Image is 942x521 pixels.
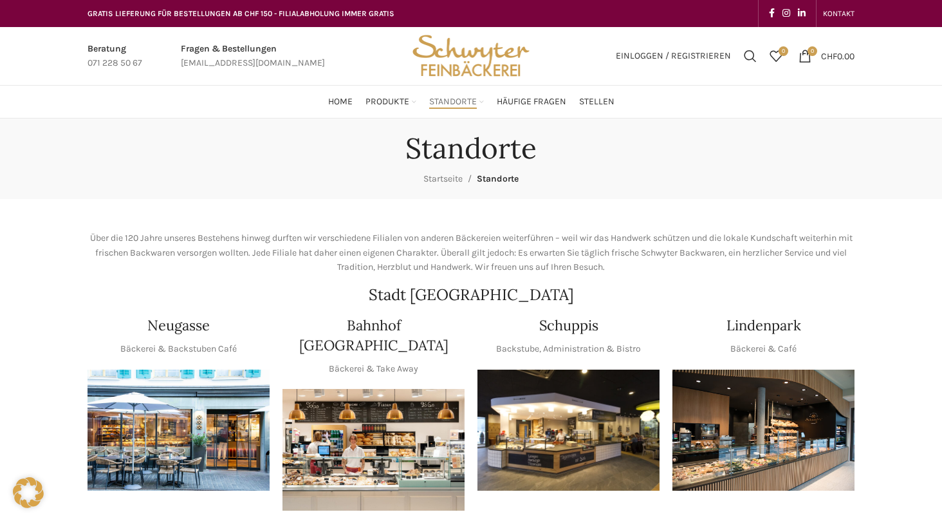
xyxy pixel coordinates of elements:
div: 1 / 1 [88,370,270,491]
span: Stellen [579,96,614,108]
div: 1 / 1 [282,389,465,511]
a: Site logo [408,50,534,61]
p: Bäckerei & Take Away [329,362,418,376]
a: Stellen [579,89,614,115]
div: Main navigation [81,89,861,115]
a: Infobox link [181,42,325,71]
a: Suchen [737,43,763,69]
p: Backstube, Administration & Bistro [496,342,641,356]
img: Bahnhof St. Gallen [282,389,465,511]
img: 017-e1571925257345 [672,370,854,491]
a: Produkte [365,89,416,115]
div: Secondary navigation [817,1,861,26]
a: 0 [763,43,789,69]
span: 0 [808,46,817,56]
span: CHF [821,50,837,61]
img: 150130-Schwyter-013 [477,370,660,491]
h4: Schuppis [539,316,598,336]
span: Produkte [365,96,409,108]
h1: Standorte [405,131,537,166]
p: Über die 120 Jahre unseres Bestehens hinweg durften wir verschiedene Filialen von anderen Bäckere... [88,231,854,274]
a: 0 CHF0.00 [792,43,861,69]
a: Instagram social link [779,5,794,23]
div: 1 / 1 [672,370,854,491]
a: Häufige Fragen [497,89,566,115]
h2: Stadt [GEOGRAPHIC_DATA] [88,287,854,303]
span: GRATIS LIEFERUNG FÜR BESTELLUNGEN AB CHF 150 - FILIALABHOLUNG IMMER GRATIS [88,9,394,18]
span: Standorte [477,173,519,184]
a: Facebook social link [765,5,779,23]
img: Bäckerei Schwyter [408,27,534,85]
span: KONTAKT [823,9,854,18]
span: Home [328,96,353,108]
a: KONTAKT [823,1,854,26]
a: Einloggen / Registrieren [609,43,737,69]
a: Startseite [423,173,463,184]
a: Linkedin social link [794,5,809,23]
span: Häufige Fragen [497,96,566,108]
img: Neugasse [88,370,270,491]
div: 1 / 1 [477,370,660,491]
h4: Bahnhof [GEOGRAPHIC_DATA] [282,316,465,355]
p: Bäckerei & Café [730,342,797,356]
span: Standorte [429,96,477,108]
a: Infobox link [88,42,142,71]
h4: Neugasse [147,316,210,336]
div: Meine Wunschliste [763,43,789,69]
p: Bäckerei & Backstuben Café [120,342,237,356]
a: Standorte [429,89,484,115]
h4: Lindenpark [726,316,801,336]
span: 0 [779,46,788,56]
span: Einloggen / Registrieren [616,52,731,61]
a: Home [328,89,353,115]
bdi: 0.00 [821,50,854,61]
